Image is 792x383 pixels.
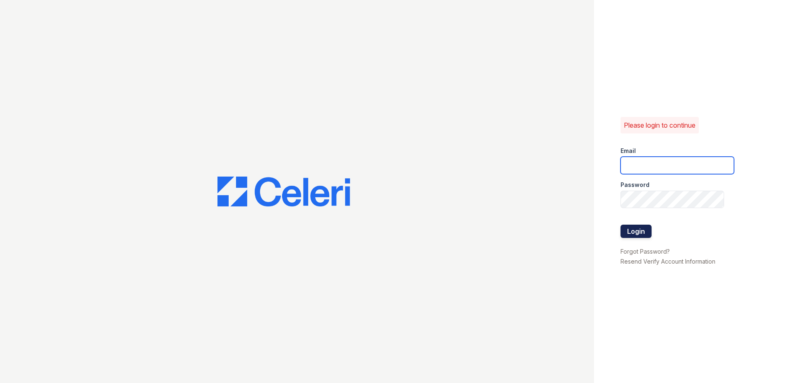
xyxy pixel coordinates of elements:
[217,177,350,206] img: CE_Logo_Blue-a8612792a0a2168367f1c8372b55b34899dd931a85d93a1a3d3e32e68fde9ad4.png
[621,225,652,238] button: Login
[624,120,695,130] p: Please login to continue
[621,248,670,255] a: Forgot Password?
[621,147,636,155] label: Email
[621,181,650,189] label: Password
[621,258,715,265] a: Resend Verify Account Information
